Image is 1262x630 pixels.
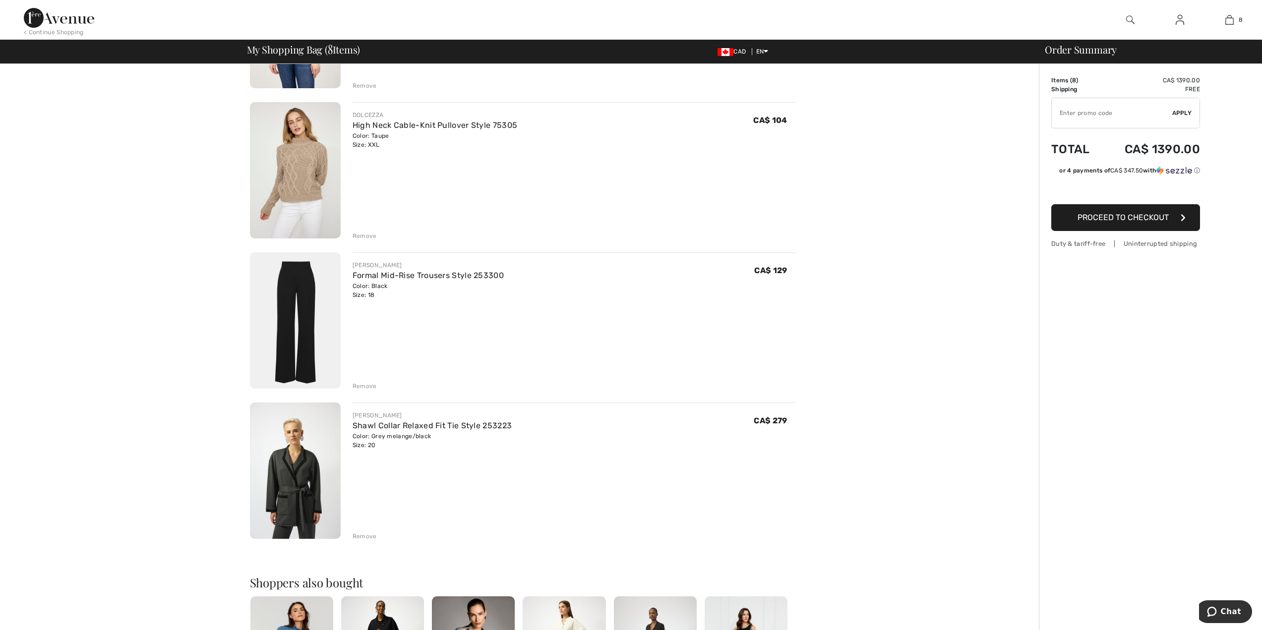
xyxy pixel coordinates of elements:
span: 8 [328,42,333,55]
span: CA$ 104 [753,115,787,125]
div: < Continue Shopping [24,28,84,37]
td: Items ( ) [1051,76,1101,85]
div: [PERSON_NAME] [353,411,512,420]
img: Canadian Dollar [718,48,733,56]
img: Shawl Collar Relaxed Fit Tie Style 253223 [250,402,341,539]
span: 8 [1239,15,1243,24]
span: My Shopping Bag ( Items) [247,45,361,55]
img: Formal Mid-Rise Trousers Style 253300 [250,252,341,389]
iframe: PayPal-paypal [1051,178,1200,201]
div: Order Summary [1033,45,1256,55]
td: Free [1101,85,1200,94]
td: Shipping [1051,85,1101,94]
div: Remove [353,532,377,541]
iframe: Opens a widget where you can chat to one of our agents [1199,600,1252,625]
img: My Info [1176,14,1184,26]
a: Formal Mid-Rise Trousers Style 253300 [353,271,504,280]
div: Duty & tariff-free | Uninterrupted shipping [1051,239,1200,248]
div: Color: Taupe Size: XXL [353,131,517,149]
span: CAD [718,48,750,55]
h2: Shoppers also bought [250,576,795,588]
div: Color: Black Size: 18 [353,282,504,299]
span: CA$ 279 [754,416,787,425]
td: Total [1051,132,1101,166]
span: 8 [1072,77,1076,84]
input: Promo code [1052,98,1172,128]
span: CA$ 347.50 [1110,167,1143,174]
td: CA$ 1390.00 [1101,76,1200,85]
a: Sign In [1168,14,1192,26]
img: High Neck Cable-Knit Pullover Style 75305 [250,102,341,238]
div: Remove [353,81,377,90]
img: My Bag [1225,14,1234,26]
div: or 4 payments ofCA$ 347.50withSezzle Click to learn more about Sezzle [1051,166,1200,178]
img: Sezzle [1156,166,1192,175]
img: search the website [1126,14,1135,26]
a: 8 [1205,14,1254,26]
span: EN [756,48,769,55]
div: or 4 payments of with [1059,166,1200,175]
button: Proceed to Checkout [1051,204,1200,231]
div: Remove [353,382,377,391]
div: Remove [353,231,377,240]
a: High Neck Cable-Knit Pullover Style 75305 [353,120,517,130]
td: CA$ 1390.00 [1101,132,1200,166]
span: Proceed to Checkout [1078,213,1169,222]
span: Apply [1172,109,1192,117]
img: 1ère Avenue [24,8,94,28]
a: Shawl Collar Relaxed Fit Tie Style 253223 [353,421,512,430]
div: [PERSON_NAME] [353,261,504,270]
div: DOLCEZZA [353,111,517,119]
div: Color: Grey melange/black Size: 20 [353,432,512,450]
span: CA$ 129 [754,266,787,275]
